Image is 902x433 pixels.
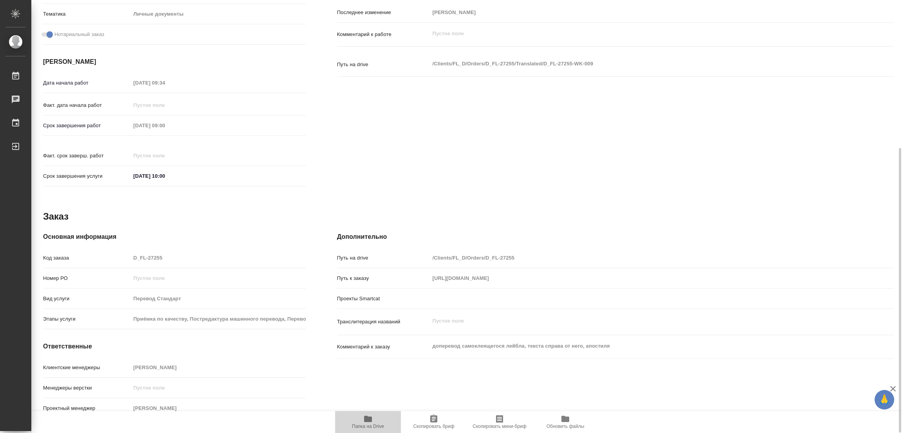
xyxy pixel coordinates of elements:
span: Скопировать бриф [413,424,454,429]
button: Скопировать мини-бриф [467,411,532,433]
p: Номер РО [43,274,131,282]
h4: Ответственные [43,342,306,351]
input: Пустое поле [131,120,199,131]
p: Факт. срок заверш. работ [43,152,131,160]
input: Пустое поле [131,362,306,373]
p: Тематика [43,10,131,18]
button: 🙏 [875,390,894,410]
textarea: /Clients/FL_D/Orders/D_FL-27255/Translated/D_FL-27255-WK-009 [430,57,847,70]
input: Пустое поле [131,252,306,263]
input: Пустое поле [131,272,306,284]
span: Обновить файлы [547,424,584,429]
p: Срок завершения услуги [43,172,131,180]
input: Пустое поле [131,293,306,304]
input: Пустое поле [131,382,306,393]
p: Этапы услуги [43,315,131,323]
p: Дата начала работ [43,79,131,87]
input: Пустое поле [430,7,847,18]
p: Проекты Smartcat [337,295,430,303]
p: Комментарий к работе [337,31,430,38]
input: Пустое поле [131,99,199,111]
p: Вид услуги [43,295,131,303]
button: Папка на Drive [335,411,401,433]
input: ✎ Введи что-нибудь [131,170,199,182]
p: Транслитерация названий [337,318,430,326]
p: Клиентские менеджеры [43,364,131,372]
p: Проектный менеджер [43,404,131,412]
input: Пустое поле [131,77,199,88]
p: Путь на drive [337,254,430,262]
p: Последнее изменение [337,9,430,16]
button: Скопировать бриф [401,411,467,433]
input: Пустое поле [131,313,306,325]
h2: Заказ [43,210,69,223]
p: Срок завершения работ [43,122,131,130]
h4: Дополнительно [337,232,893,242]
div: Личные документы [131,7,306,21]
p: Путь на drive [337,61,430,69]
p: Менеджеры верстки [43,384,131,392]
input: Пустое поле [131,402,306,414]
h4: [PERSON_NAME] [43,57,306,67]
p: Код заказа [43,254,131,262]
p: Путь к заказу [337,274,430,282]
button: Обновить файлы [532,411,598,433]
input: Пустое поле [430,272,847,284]
span: Папка на Drive [352,424,384,429]
h4: Основная информация [43,232,306,242]
input: Пустое поле [131,150,199,161]
span: Нотариальный заказ [54,31,104,38]
span: Скопировать мини-бриф [473,424,526,429]
p: Факт. дата начала работ [43,101,131,109]
span: 🙏 [878,392,891,408]
p: Комментарий к заказу [337,343,430,351]
input: Пустое поле [430,252,847,263]
textarea: доперевод самоклеящегося лейбла, текста справа от него, апостиля [430,339,847,353]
